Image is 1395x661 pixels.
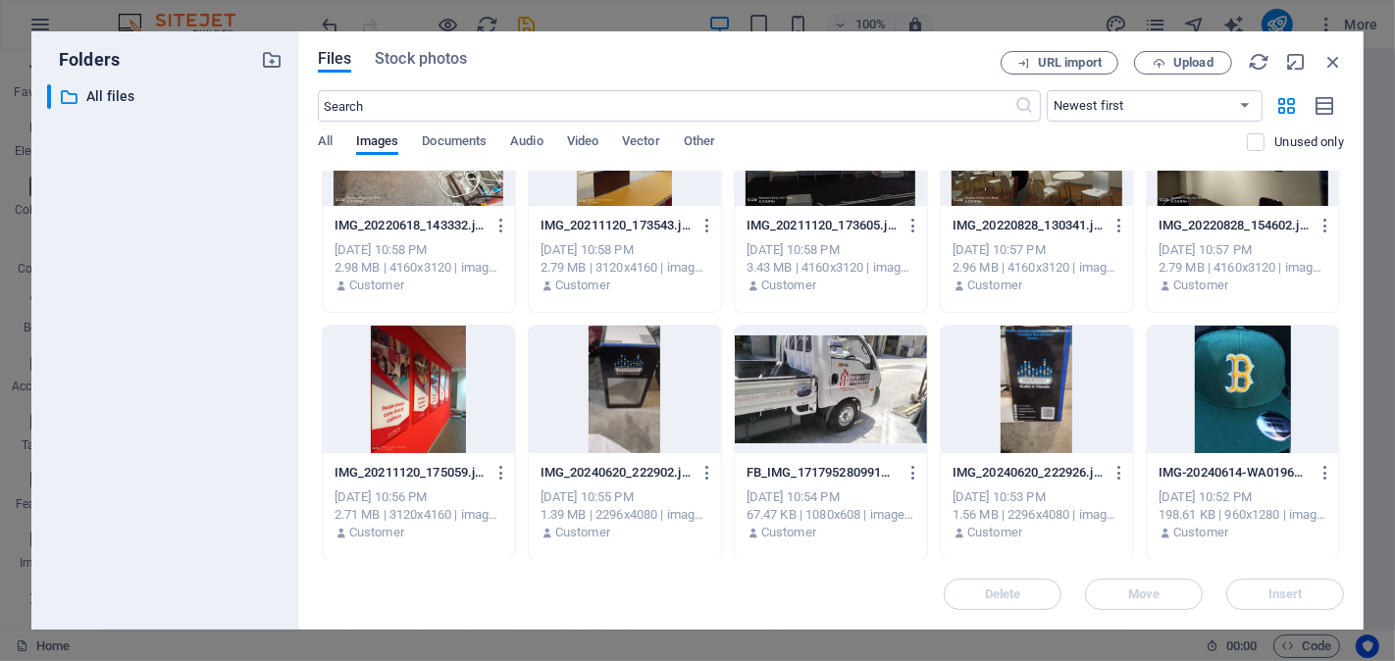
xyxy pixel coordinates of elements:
[1285,51,1307,73] i: Minimize
[747,217,898,234] p: IMG_20211120_173605.jpg
[541,464,692,482] p: IMG_20240620_222902.jpg
[953,464,1104,482] p: IMG_20240620_222926.jpg
[684,129,715,157] span: Other
[967,524,1022,541] p: Customer
[1038,57,1102,69] span: URL import
[261,49,283,71] i: Create new folder
[375,47,467,71] span: Stock photos
[356,129,399,157] span: Images
[1173,57,1214,69] span: Upload
[349,524,404,541] p: Customer
[510,129,542,157] span: Audio
[541,241,709,259] div: [DATE] 10:58 PM
[86,85,246,108] p: All files
[747,241,915,259] div: [DATE] 10:58 PM
[335,259,503,277] div: 2.98 MB | 4160x3120 | image/jpeg
[318,90,1015,122] input: Search
[47,84,51,109] div: ​
[1322,51,1344,73] i: Close
[953,241,1121,259] div: [DATE] 10:57 PM
[541,259,709,277] div: 2.79 MB | 3120x4160 | image/jpeg
[747,464,898,482] p: FB_IMG_1717952809917.jpg
[747,506,915,524] div: 67.47 KB | 1080x608 | image/jpeg
[1159,464,1310,482] p: IMG-20240614-WA01961.jpg
[567,129,598,157] span: Video
[541,488,709,506] div: [DATE] 10:55 PM
[541,217,692,234] p: IMG_20211120_173543.jpg
[747,488,915,506] div: [DATE] 10:54 PM
[953,506,1121,524] div: 1.56 MB | 2296x4080 | image/jpeg
[1159,241,1327,259] div: [DATE] 10:57 PM
[622,129,660,157] span: Vector
[1248,51,1269,73] i: Reload
[953,488,1121,506] div: [DATE] 10:53 PM
[967,277,1022,294] p: Customer
[953,259,1121,277] div: 2.96 MB | 4160x3120 | image/jpeg
[1173,524,1228,541] p: Customer
[335,241,503,259] div: [DATE] 10:58 PM
[1159,259,1327,277] div: 2.79 MB | 4160x3120 | image/jpeg
[318,47,352,71] span: Files
[318,129,333,157] span: All
[335,217,486,234] p: IMG_20220618_143332.jpg
[1159,488,1327,506] div: [DATE] 10:52 PM
[349,277,404,294] p: Customer
[422,129,487,157] span: Documents
[555,524,610,541] p: Customer
[1173,277,1228,294] p: Customer
[1134,51,1232,75] button: Upload
[541,506,709,524] div: 1.39 MB | 2296x4080 | image/jpeg
[335,488,503,506] div: [DATE] 10:56 PM
[335,506,503,524] div: 2.71 MB | 3120x4160 | image/jpeg
[1001,51,1118,75] button: URL import
[953,217,1104,234] p: IMG_20220828_130341.jpg
[1159,217,1310,234] p: IMG_20220828_154602.jpg
[761,524,816,541] p: Customer
[335,464,486,482] p: IMG_20211120_175059.jpg
[1159,506,1327,524] div: 198.61 KB | 960x1280 | image/jpeg
[747,259,915,277] div: 3.43 MB | 4160x3120 | image/jpeg
[1274,133,1344,151] p: Displays only files that are not in use on the website. Files added during this session can still...
[555,277,610,294] p: Customer
[761,277,816,294] p: Customer
[47,47,120,73] p: Folders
